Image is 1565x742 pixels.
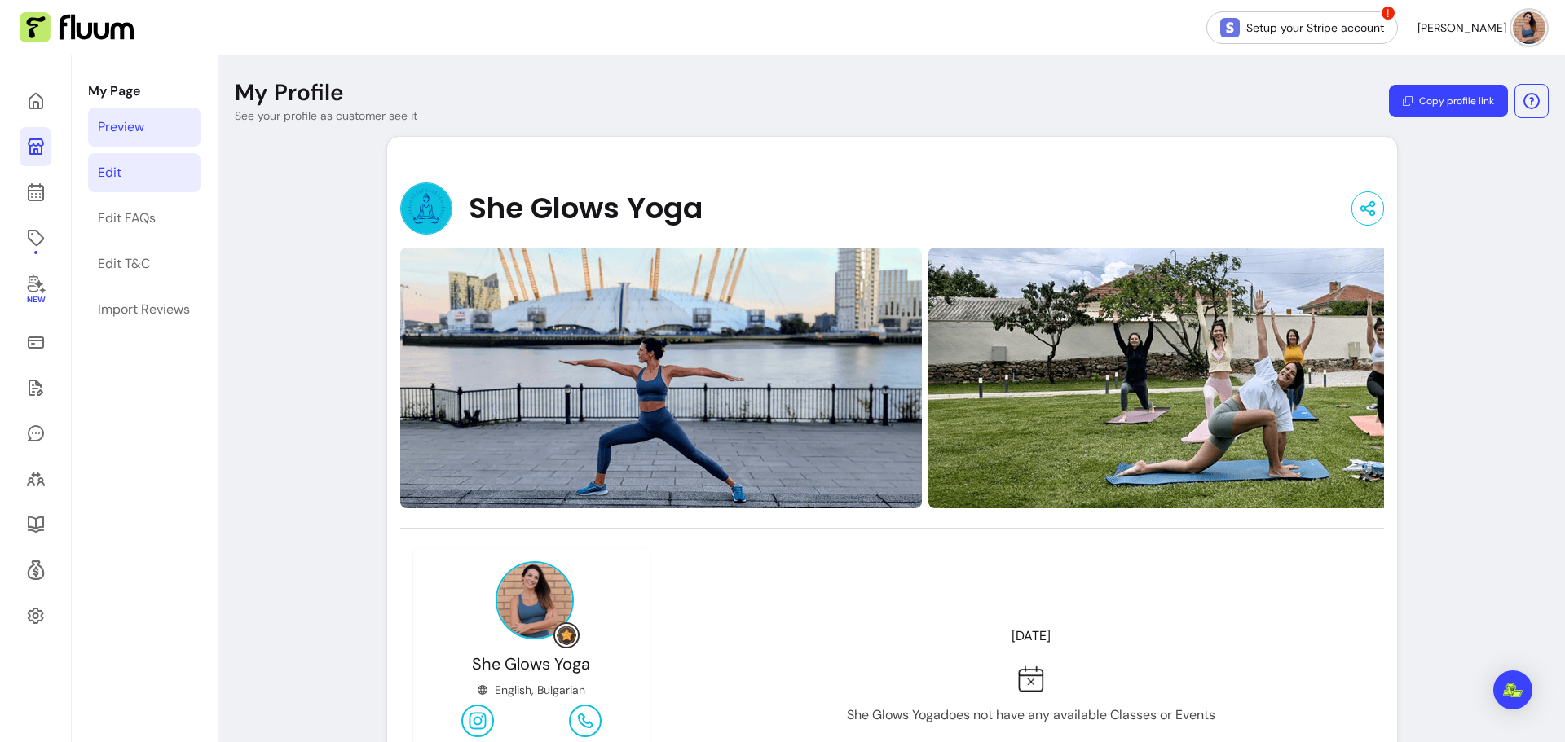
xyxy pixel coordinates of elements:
[20,81,51,121] a: Home
[20,12,134,43] img: Fluum Logo
[704,620,1357,652] header: [DATE]
[928,248,1450,508] img: https://d22cr2pskkweo8.cloudfront.net/559d1b40-0d43-4379-8eea-8473f8e0ab14
[477,682,585,698] div: English, Bulgarian
[1389,85,1508,117] button: Copy profile link
[98,300,190,319] div: Import Reviews
[235,108,417,124] p: See your profile as customer see it
[88,244,201,283] a: Edit T&C
[1513,11,1545,44] img: avatar
[20,127,51,166] a: My Page
[20,414,51,453] a: My Messages
[847,705,1215,725] p: She Glows Yoga does not have any available Classes or Events
[20,368,51,407] a: Waivers
[98,163,121,182] div: Edit
[98,209,156,228] div: Edit FAQs
[400,182,452,235] img: Provider image
[20,264,51,316] a: New
[496,561,574,639] img: Provider image
[1206,11,1398,44] a: Setup your Stripe account
[98,117,144,137] div: Preview
[469,192,703,225] span: She Glows Yoga
[1018,665,1044,692] img: Fully booked icon
[20,218,51,257] a: Offerings
[557,626,576,645] img: Grow
[1417,11,1545,44] button: avatar[PERSON_NAME]
[26,295,44,305] span: New
[88,108,201,147] a: Preview
[88,199,201,238] a: Edit FAQs
[20,551,51,590] a: Refer & Earn
[98,254,150,274] div: Edit T&C
[1417,20,1506,36] span: [PERSON_NAME]
[88,153,201,192] a: Edit
[20,323,51,362] a: Sales
[235,78,344,108] p: My Profile
[472,653,590,674] span: She Glows Yoga
[1380,5,1396,21] span: !
[20,505,51,544] a: Resources
[88,81,201,101] p: My Page
[20,459,51,498] a: Clients
[400,248,922,508] img: https://d22cr2pskkweo8.cloudfront.net/2bf716c7-0df8-4f51-9003-b96bf5d8c5bc
[1220,18,1240,37] img: Stripe Icon
[88,290,201,329] a: Import Reviews
[20,596,51,635] a: Settings
[20,173,51,212] a: Calendar
[1493,670,1532,709] div: Open Intercom Messenger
